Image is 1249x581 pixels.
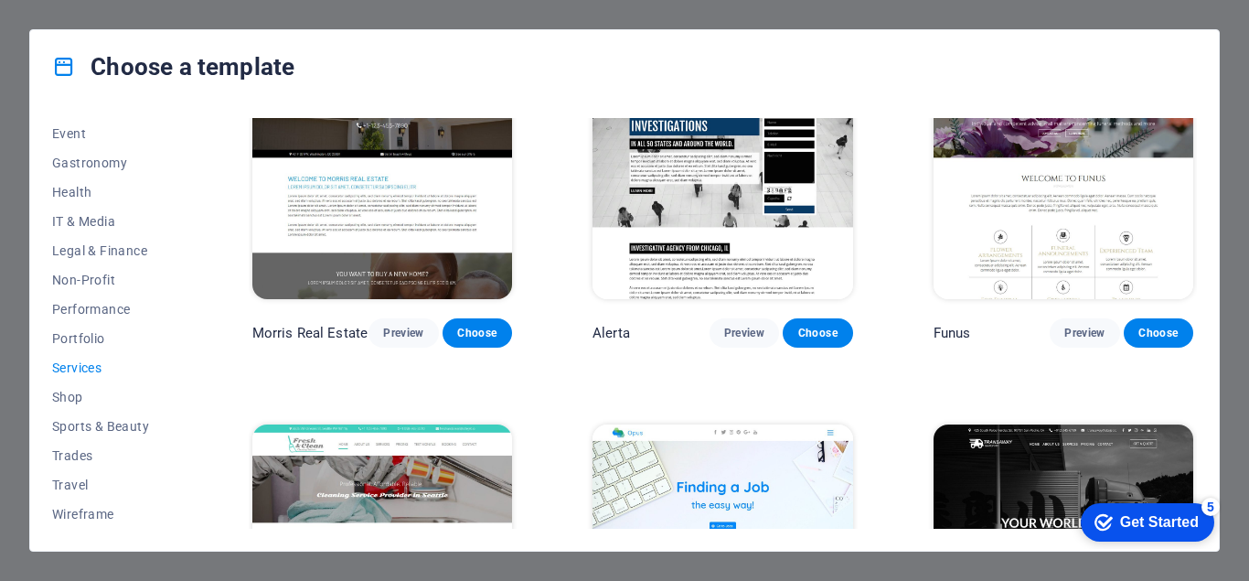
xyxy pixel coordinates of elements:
[52,214,172,229] span: IT & Media
[52,478,172,492] span: Travel
[52,265,172,295] button: Non-Profit
[14,9,147,48] div: Get Started 5 items remaining, 0% complete
[52,148,172,178] button: Gastronomy
[934,59,1193,299] img: Funus
[1124,318,1193,348] button: Choose
[252,324,368,342] p: Morris Real Estate
[443,318,512,348] button: Choose
[52,156,172,170] span: Gastronomy
[52,390,172,404] span: Shop
[52,382,172,412] button: Shop
[368,318,438,348] button: Preview
[52,419,172,434] span: Sports & Beauty
[52,185,172,199] span: Health
[134,4,153,22] div: 5
[457,326,497,340] span: Choose
[52,324,172,353] button: Portfolio
[52,126,172,141] span: Event
[52,273,172,287] span: Non-Profit
[52,178,172,207] button: Health
[53,20,132,37] div: Get Started
[52,353,172,382] button: Services
[52,448,172,463] span: Trades
[592,324,630,342] p: Alerta
[724,326,764,340] span: Preview
[52,295,172,324] button: Performance
[52,470,172,500] button: Travel
[52,441,172,470] button: Trades
[1138,326,1179,340] span: Choose
[52,52,294,81] h4: Choose a template
[52,500,172,529] button: Wireframe
[52,412,172,441] button: Sports & Beauty
[52,236,172,265] button: Legal & Finance
[783,318,852,348] button: Choose
[52,360,172,375] span: Services
[252,59,512,299] img: Morris Real Estate
[1050,318,1119,348] button: Preview
[383,326,423,340] span: Preview
[592,59,852,299] img: Alerta
[797,326,838,340] span: Choose
[710,318,779,348] button: Preview
[934,324,971,342] p: Funus
[1064,326,1105,340] span: Preview
[52,207,172,236] button: IT & Media
[52,507,172,522] span: Wireframe
[52,243,172,258] span: Legal & Finance
[52,331,172,346] span: Portfolio
[52,302,172,317] span: Performance
[52,119,172,148] button: Event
